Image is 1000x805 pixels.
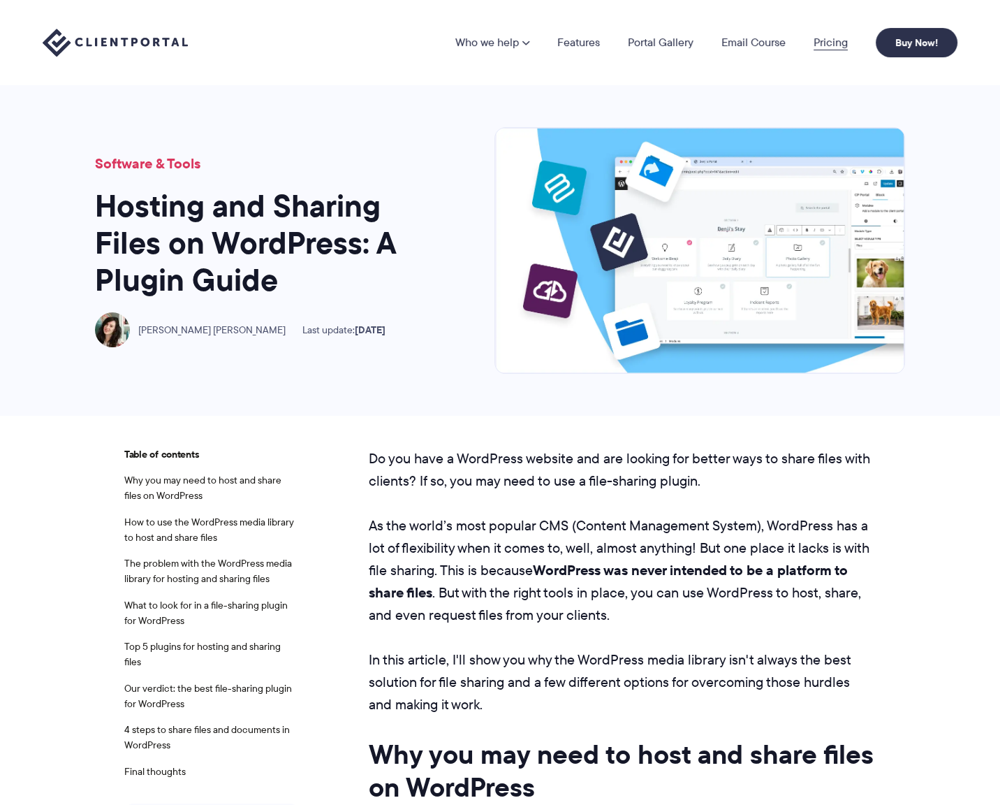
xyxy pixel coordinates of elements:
[124,723,290,752] a: 4 steps to share files and documents in WordPress
[369,738,876,805] h2: Why you may need to host and share files on WordPress
[557,37,600,48] a: Features
[369,560,848,603] strong: WordPress was never intended to be a platform to share files
[628,37,693,48] a: Portal Gallery
[355,322,385,338] time: [DATE]
[95,153,200,174] a: Software & Tools
[302,324,385,336] span: Last update:
[876,28,957,57] a: Buy Now!
[124,764,186,778] a: Final thoughts
[455,37,529,48] a: Who we help
[124,447,299,463] span: Table of contents
[369,514,876,626] p: As the world’s most popular CMS (Content Management System), WordPress has a lot of flexibility w...
[721,37,786,48] a: Email Course
[369,648,876,716] p: In this article, I'll show you why the WordPress media library isn't always the best solution for...
[814,37,848,48] a: Pricing
[124,473,281,502] a: Why you may need to host and share files on WordPress
[124,556,292,586] a: The problem with the WordPress media library for hosting and sharing files
[369,447,876,492] p: Do you have a WordPress website and are looking for better ways to share files with clients? If s...
[124,639,281,669] a: Top 5 plugins for hosting and sharing files
[124,515,294,544] a: How to use the WordPress media library to host and share files
[95,188,430,298] h1: Hosting and Sharing Files on WordPress: A Plugin Guide
[124,598,288,628] a: What to look for in a file-sharing plugin for WordPress
[138,324,286,336] span: [PERSON_NAME] [PERSON_NAME]
[124,681,292,711] a: Our verdict: the best file-sharing plugin for WordPress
